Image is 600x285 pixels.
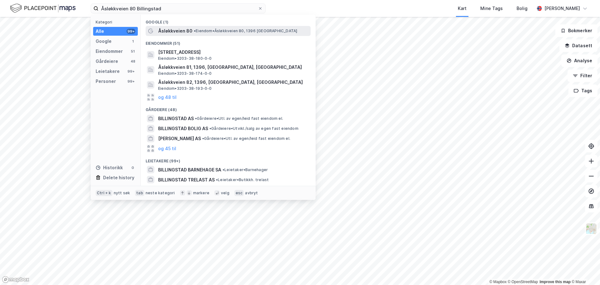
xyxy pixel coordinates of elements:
[141,154,316,165] div: Leietakere (99+)
[96,164,123,171] div: Historikk
[98,4,258,13] input: Søk på adresse, matrikkel, gårdeiere, leietakere eller personer
[194,28,297,33] span: Eiendom • Åsløkkveien 80, 1396 [GEOGRAPHIC_DATA]
[195,116,283,121] span: Gårdeiere • Utl. av egen/leid fast eiendom el.
[209,126,298,131] span: Gårdeiere • Utvikl./salg av egen fast eiendom
[158,48,308,56] span: [STREET_ADDRESS]
[195,116,197,121] span: •
[222,167,268,172] span: Leietaker • Barnehager
[2,276,29,283] a: Mapbox homepage
[141,15,316,26] div: Google (1)
[141,36,316,47] div: Eiendommer (51)
[158,79,308,86] span: Åsløkkveien 82, 1396, [GEOGRAPHIC_DATA], [GEOGRAPHIC_DATA]
[158,135,201,142] span: [PERSON_NAME] AS
[96,58,118,65] div: Gårdeiere
[569,255,600,285] iframe: Chat Widget
[202,136,204,141] span: •
[96,20,138,24] div: Kategori
[96,28,104,35] div: Alle
[96,78,116,85] div: Personer
[234,190,244,196] div: esc
[96,68,120,75] div: Leietakere
[127,69,135,74] div: 99+
[568,84,597,97] button: Tags
[216,177,269,182] span: Leietaker • Butikkh. trelast
[216,177,218,182] span: •
[480,5,503,12] div: Mine Tags
[221,191,229,196] div: velg
[96,190,112,196] div: Ctrl + k
[130,59,135,64] div: 48
[569,255,600,285] div: Kontrollprogram for chat
[135,190,144,196] div: tab
[544,5,580,12] div: [PERSON_NAME]
[141,102,316,114] div: Gårdeiere (48)
[158,166,221,174] span: BILLINGSTAD BARNEHAGE SA
[146,191,175,196] div: neste kategori
[561,54,597,67] button: Analyse
[245,191,258,196] div: avbryt
[489,280,507,284] a: Mapbox
[96,38,112,45] div: Google
[10,3,76,14] img: logo.f888ab2527a4732fd821a326f86c7f29.svg
[158,56,212,61] span: Eiendom • 3203-38-180-0-0
[585,223,597,235] img: Z
[540,280,571,284] a: Improve this map
[127,29,135,34] div: 99+
[158,27,192,35] span: Åsløkkveien 80
[96,48,123,55] div: Eiendommer
[114,191,130,196] div: nytt søk
[103,174,134,181] div: Delete history
[508,280,538,284] a: OpenStreetMap
[458,5,467,12] div: Kart
[158,176,215,184] span: BILLINGSTAD TRELAST AS
[130,39,135,44] div: 1
[130,165,135,170] div: 0
[193,191,209,196] div: markere
[127,79,135,84] div: 99+
[158,86,212,91] span: Eiendom • 3203-38-193-0-0
[559,39,597,52] button: Datasett
[158,145,176,152] button: og 45 til
[158,94,177,101] button: og 48 til
[202,136,290,141] span: Gårdeiere • Utl. av egen/leid fast eiendom el.
[209,126,211,131] span: •
[222,167,224,172] span: •
[567,69,597,82] button: Filter
[517,5,527,12] div: Bolig
[158,115,194,122] span: BILLINGSTAD AS
[194,28,196,33] span: •
[158,64,308,71] span: Åsløkkveien 81, 1396, [GEOGRAPHIC_DATA], [GEOGRAPHIC_DATA]
[158,71,212,76] span: Eiendom • 3203-38-174-0-0
[555,24,597,37] button: Bokmerker
[130,49,135,54] div: 51
[158,125,208,132] span: BILLINGSTAD BOLIG AS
